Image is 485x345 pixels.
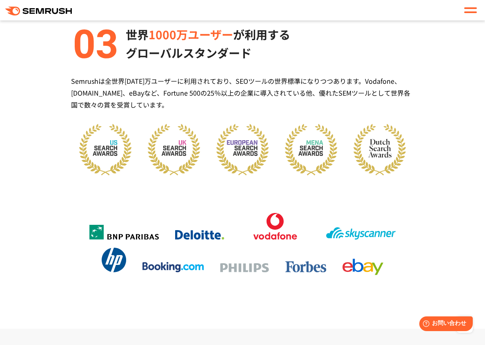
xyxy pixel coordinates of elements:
img: bnp_paribas [89,225,159,239]
p: グローバルスタンダード [126,44,290,62]
img: skyscanner [326,227,396,239]
img: mena award [285,124,337,175]
p: 世界 が利用する [126,25,290,44]
img: vodafone [240,213,310,240]
img: forbes [285,261,326,272]
img: eu award [216,124,269,175]
img: booking [142,262,204,272]
img: deloitte [175,230,224,239]
img: philips [220,263,269,272]
iframe: Help widget launcher [412,313,476,336]
div: Semrushは全世界[DATE]万ユーザーに利用されており、SEOツールの世界標準になりつつあります。Vodafone、[DOMAIN_NAME]、eBayなど、Fortune 500の25％... [71,75,414,111]
img: ebay [343,258,383,275]
span: 1000万ユーザー [149,26,233,43]
img: alt [71,25,120,62]
img: dutch award [354,124,406,175]
img: uk award [148,124,200,175]
img: hp [102,248,126,272]
img: us award [79,124,131,175]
